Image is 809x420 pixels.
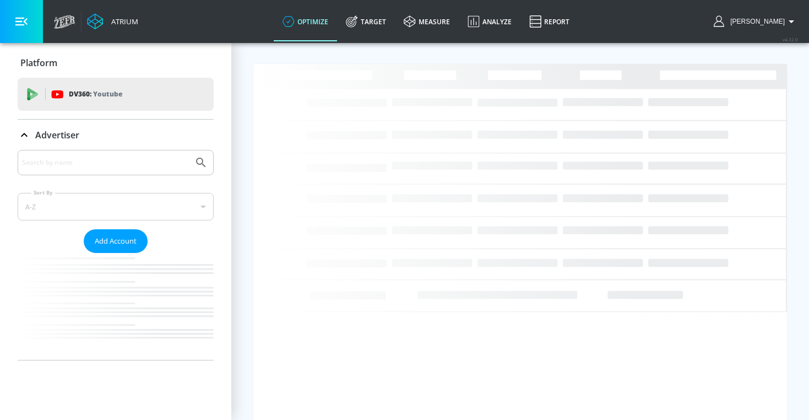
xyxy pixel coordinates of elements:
[459,2,520,41] a: Analyze
[22,155,189,170] input: Search by name
[783,36,798,42] span: v 4.32.0
[18,47,214,78] div: Platform
[337,2,395,41] a: Target
[18,193,214,220] div: A-Z
[274,2,337,41] a: optimize
[18,78,214,111] div: DV360: Youtube
[20,57,57,69] p: Platform
[395,2,459,41] a: measure
[107,17,138,26] div: Atrium
[87,13,138,30] a: Atrium
[84,229,148,253] button: Add Account
[18,120,214,150] div: Advertiser
[714,15,798,28] button: [PERSON_NAME]
[31,189,55,196] label: Sort By
[95,235,137,247] span: Add Account
[69,88,122,100] p: DV360:
[726,18,785,25] span: login as: eleanor.kearney@zefr.com
[35,129,79,141] p: Advertiser
[93,88,122,100] p: Youtube
[520,2,578,41] a: Report
[18,150,214,360] div: Advertiser
[18,253,214,360] nav: list of Advertiser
